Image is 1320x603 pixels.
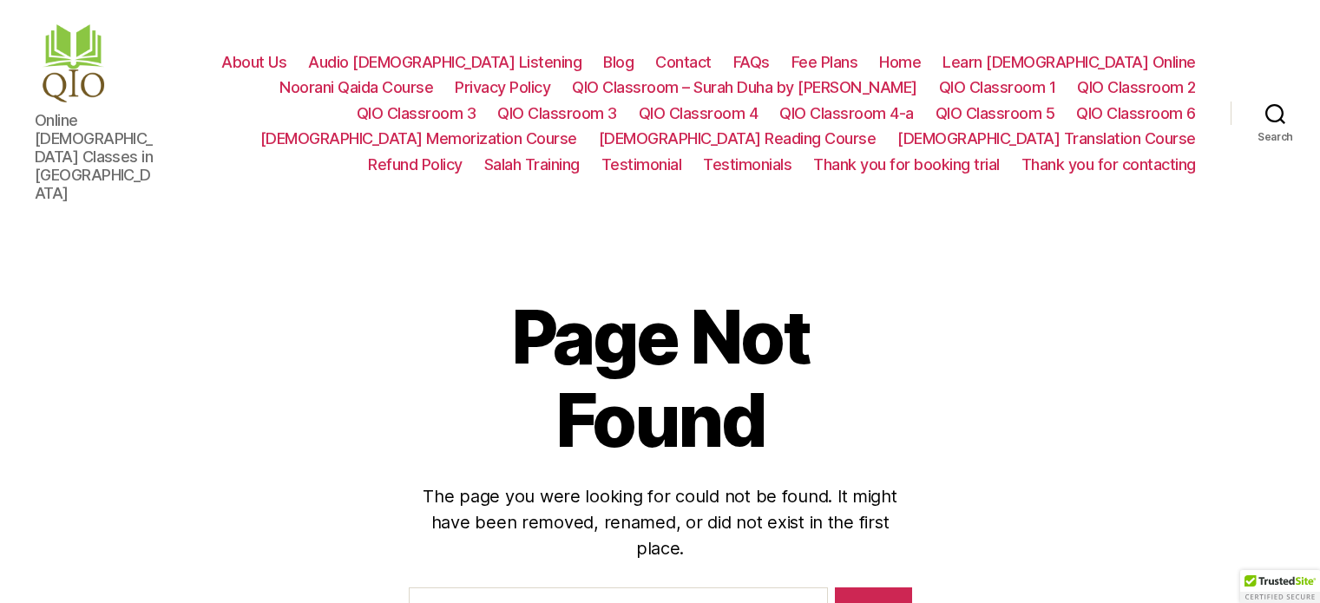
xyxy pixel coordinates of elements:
[35,24,113,102] img: Quran Institute Online
[791,53,858,72] a: Fee Plans
[601,155,682,174] a: Testimonial
[603,53,634,72] a: Blog
[409,296,912,462] h1: Page Not Found
[368,155,463,174] a: Refund Policy
[221,53,286,72] a: About Us
[655,53,712,72] a: Contact
[1077,78,1196,97] a: QIO Classroom 2
[733,53,770,72] a: FAQs
[484,155,580,174] a: Salah Training
[35,111,160,202] div: Online [DEMOGRAPHIC_DATA] Classes in [GEOGRAPHIC_DATA]
[572,78,917,97] a: QIO Classroom – Surah Duha by [PERSON_NAME]
[879,53,921,72] a: Home
[1231,130,1320,143] span: Search
[497,104,617,123] a: QIO Classroom 3
[357,104,476,123] a: QIO Classroom 3
[939,78,1056,97] a: QIO Classroom 1
[599,129,877,148] a: [DEMOGRAPHIC_DATA] Reading Course
[409,483,912,561] p: The page you were looking for could not be found. It might have been removed, renamed, or did not...
[279,78,433,97] a: Noorani Qaida Course
[779,104,914,123] a: QIO Classroom 4-a
[194,53,1196,174] nav: Horizontal
[936,104,1055,123] a: QIO Classroom 5
[703,155,791,174] a: Testimonials
[1076,104,1196,123] a: QIO Classroom 6
[813,155,1000,174] a: Thank you for booking trial
[639,104,759,123] a: QIO Classroom 4
[308,53,581,72] a: Audio [DEMOGRAPHIC_DATA] Listening
[897,129,1196,148] a: [DEMOGRAPHIC_DATA] Translation Course
[1021,155,1196,174] a: Thank you for contacting
[455,78,550,97] a: Privacy Policy
[942,53,1196,72] a: Learn [DEMOGRAPHIC_DATA] Online
[1240,570,1320,603] div: TrustedSite Certified
[260,129,577,148] a: [DEMOGRAPHIC_DATA] Memorization Course
[1231,95,1320,133] button: Search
